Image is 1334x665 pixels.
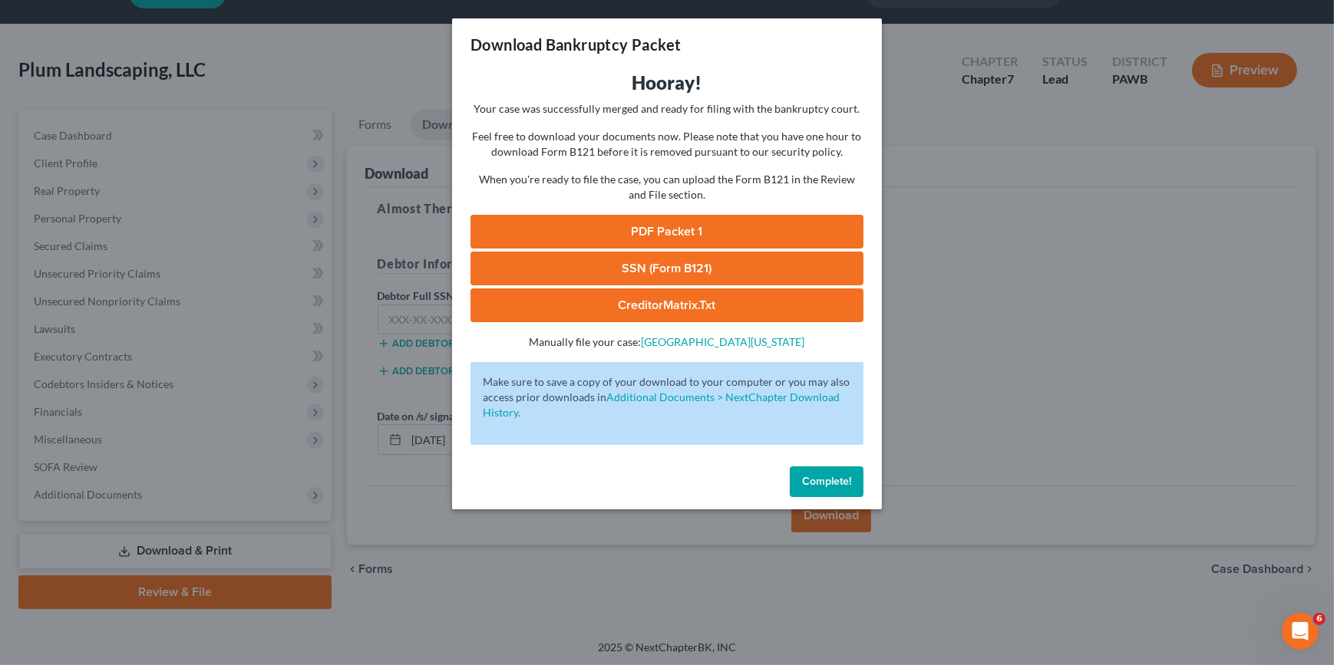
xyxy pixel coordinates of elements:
[471,129,863,160] p: Feel free to download your documents now. Please note that you have one hour to download Form B12...
[1313,613,1326,625] span: 6
[471,101,863,117] p: Your case was successfully merged and ready for filing with the bankruptcy court.
[471,34,681,55] h3: Download Bankruptcy Packet
[802,475,851,488] span: Complete!
[471,172,863,202] p: When you're ready to file the case, you can upload the Form B121 in the Review and File section.
[1282,613,1319,650] iframe: Intercom live chat
[483,374,851,420] p: Make sure to save a copy of your download to your computer or you may also access prior downloads in
[471,71,863,95] h3: Hooray!
[471,334,863,350] p: Manually file your case:
[483,390,840,419] a: Additional Documents > NextChapter Download History.
[790,466,863,497] button: Complete!
[471,288,863,322] a: CreditorMatrix.txt
[642,335,805,348] a: [GEOGRAPHIC_DATA][US_STATE]
[471,215,863,249] a: PDF Packet 1
[471,252,863,285] a: SSN (Form B121)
